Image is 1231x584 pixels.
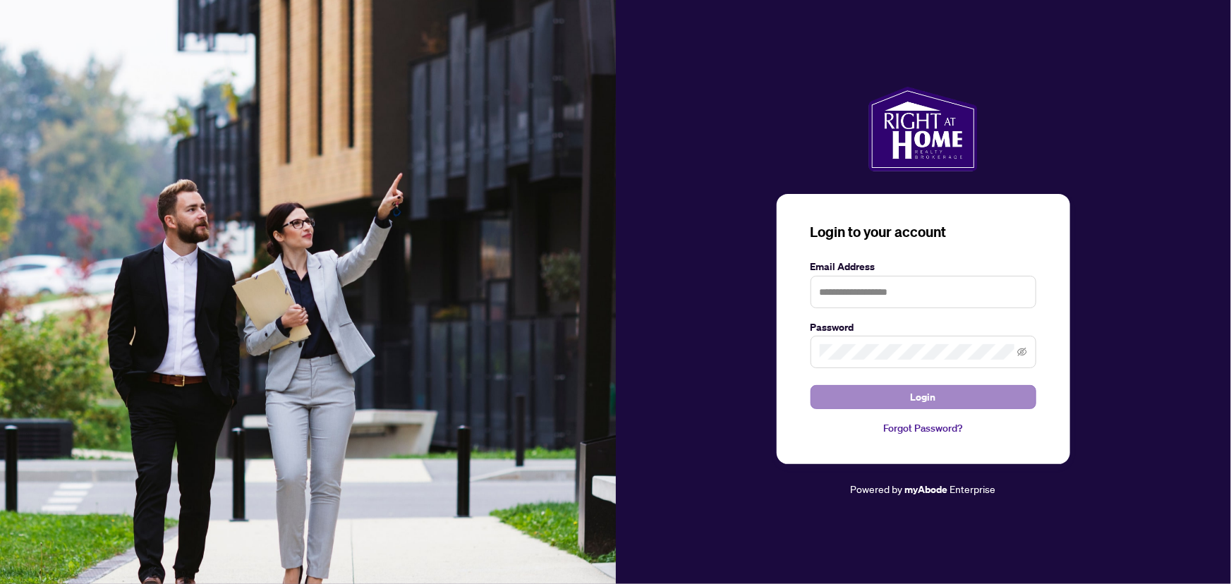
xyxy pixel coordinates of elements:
[868,87,978,171] img: ma-logo
[950,482,996,495] span: Enterprise
[811,259,1036,274] label: Email Address
[811,320,1036,335] label: Password
[905,482,948,497] a: myAbode
[851,482,903,495] span: Powered by
[911,386,936,408] span: Login
[811,385,1036,409] button: Login
[1017,347,1027,357] span: eye-invisible
[811,222,1036,242] h3: Login to your account
[811,420,1036,436] a: Forgot Password?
